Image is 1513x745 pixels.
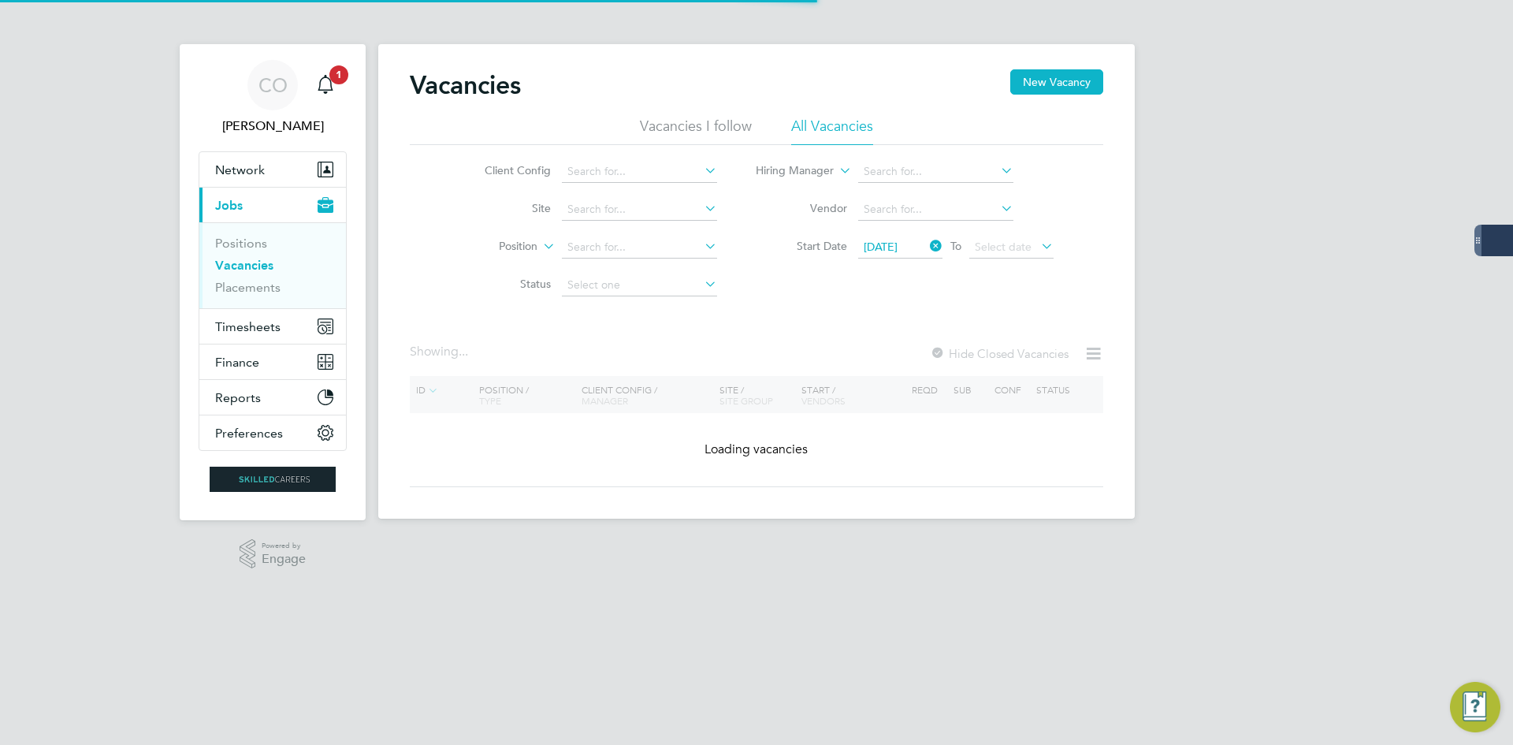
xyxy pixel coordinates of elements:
span: Timesheets [215,319,281,334]
span: Jobs [215,198,243,213]
label: Site [460,201,551,215]
h2: Vacancies [410,69,521,101]
span: Network [215,162,265,177]
button: Finance [199,345,346,379]
label: Hide Closed Vacancies [930,346,1069,361]
img: skilledcareers-logo-retina.png [210,467,336,492]
input: Search for... [858,161,1013,183]
label: Start Date [756,239,847,253]
button: Engage Resource Center [1450,682,1500,732]
button: Timesheets [199,309,346,344]
span: Reports [215,390,261,405]
label: Vendor [756,201,847,215]
span: Preferences [215,426,283,441]
a: Vacancies [215,258,273,273]
span: Engage [262,553,306,566]
button: Preferences [199,415,346,450]
input: Search for... [562,199,717,221]
span: To [946,236,966,256]
input: Select one [562,274,717,296]
span: 1 [329,65,348,84]
input: Search for... [562,237,717,259]
span: [DATE] [864,240,898,254]
button: New Vacancy [1010,69,1103,95]
span: ... [459,344,468,359]
div: Jobs [199,222,346,308]
button: Jobs [199,188,346,222]
a: 1 [310,60,341,110]
a: CO[PERSON_NAME] [199,60,347,136]
label: Position [447,239,537,255]
a: Placements [215,280,281,295]
span: CO [258,75,288,95]
input: Search for... [858,199,1013,221]
label: Status [460,277,551,291]
label: Client Config [460,163,551,177]
nav: Main navigation [180,44,366,520]
label: Hiring Manager [743,163,834,179]
input: Search for... [562,161,717,183]
a: Powered byEngage [240,539,307,569]
button: Reports [199,380,346,415]
li: All Vacancies [791,117,873,145]
div: Showing [410,344,471,360]
a: Positions [215,236,267,251]
li: Vacancies I follow [640,117,752,145]
span: Finance [215,355,259,370]
span: Powered by [262,539,306,553]
span: Craig O'Donovan [199,117,347,136]
span: Select date [975,240,1032,254]
a: Go to home page [199,467,347,492]
button: Network [199,152,346,187]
